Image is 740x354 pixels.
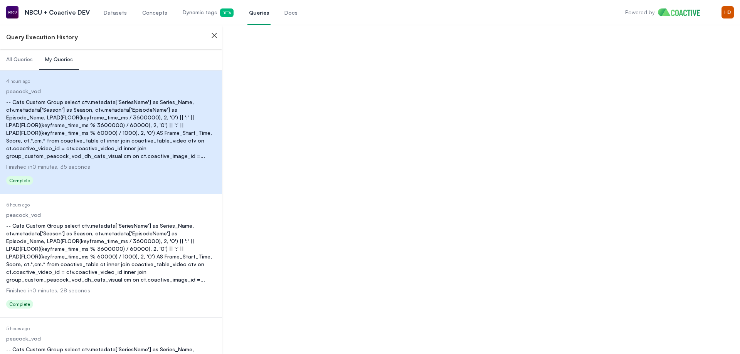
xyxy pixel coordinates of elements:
[6,6,18,18] img: NBCU + Coactive DEV
[45,55,73,63] span: My Queries
[104,9,127,17] span: Datasets
[200,276,205,283] span: ...
[6,222,216,284] div: -- Cats Custom Group select ctv.metadata['SeriesName'] as Series_Name, ctv.metadata['Season'] as ...
[220,8,234,17] span: Beta
[142,9,167,17] span: Concepts
[6,287,90,294] span: Finished in 0 minutes, 28 seconds
[25,8,90,17] p: NBCU + Coactive DEV
[6,325,30,331] span: 5 hours ago
[6,335,216,342] dd: peacock_vod
[6,87,216,95] dd: peacock_vod
[6,211,216,219] dd: peacock_vod
[6,202,30,208] span: 5 hours ago
[249,9,269,17] span: Queries
[6,300,33,309] span: Complete
[6,163,90,170] span: Finished in 0 minutes, 35 seconds
[6,32,78,42] h2: Query Execution History
[625,8,655,16] p: Powered by
[39,49,79,70] button: My Queries
[6,78,30,84] span: 4 hours ago
[183,8,234,17] span: Dynamic tags
[6,98,216,160] div: -- Cats Custom Group select ctv.metadata['SeriesName'] as Series_Name, ctv.metadata['Season'] as ...
[6,55,33,63] span: All Queries
[200,153,205,159] span: ...
[721,6,734,18] img: Menu for the logged in user
[658,8,706,16] img: Home
[6,176,33,185] span: Complete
